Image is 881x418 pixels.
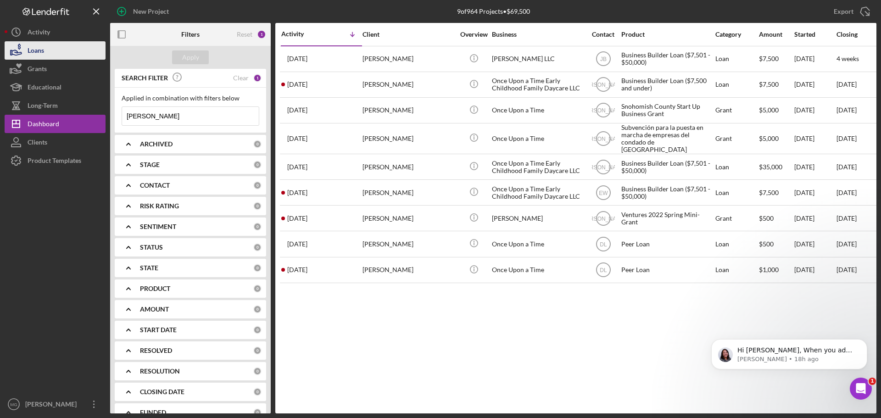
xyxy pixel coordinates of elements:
div: [PERSON_NAME] [362,258,454,282]
b: STAGE [140,161,160,168]
div: 0 [253,202,262,210]
div: $7,500 [759,180,793,205]
div: Business [492,31,584,38]
iframe: Intercom live chat [850,378,872,400]
div: Peer Loan [621,232,713,256]
text: JB [600,56,606,62]
div: Amount [759,31,793,38]
time: 2021-11-23 05:21 [287,240,307,248]
div: Once Upon a Time Early Childhood Family Daycare LLC [492,155,584,179]
div: [DATE] [794,155,836,179]
div: [DATE] [794,180,836,205]
div: Export [834,2,853,21]
div: [PERSON_NAME] [362,47,454,71]
b: RISK RATING [140,202,179,210]
b: STATE [140,264,158,272]
time: 2022-04-26 17:16 [287,215,307,222]
b: SEARCH FILTER [122,74,168,82]
time: [DATE] [836,189,857,196]
div: 9 of 964 Projects • $69,500 [457,8,530,15]
div: Once Upon a Time [492,258,584,282]
div: Activity [28,23,50,44]
time: [DATE] [836,266,857,273]
div: Once Upon a Time [492,98,584,123]
div: Loan [715,155,758,179]
time: [DATE] [836,214,857,222]
div: [PERSON_NAME] [362,206,454,230]
text: DL [600,241,607,248]
div: 0 [253,367,262,375]
b: AMOUNT [140,306,169,313]
time: 4 weeks [836,55,859,62]
time: 2025-08-01 02:11 [287,55,307,62]
div: Loan [715,258,758,282]
div: Dashboard [28,115,59,135]
div: Clients [28,133,47,154]
div: [PERSON_NAME] LLC [492,47,584,71]
div: Snohomish County Start Up Business Grant [621,98,713,123]
div: [PERSON_NAME] [492,206,584,230]
div: [PERSON_NAME] [362,98,454,123]
div: [PERSON_NAME] [362,124,454,153]
b: PRODUCT [140,285,170,292]
div: 0 [253,223,262,231]
div: 0 [253,161,262,169]
div: 1 [253,74,262,82]
a: Dashboard [5,115,106,133]
button: Export [825,2,876,21]
div: Once Upon a Time Early Childhood Family Daycare LLC [492,180,584,205]
div: Once Upon a Time [492,232,584,256]
div: Ventures 2022 Spring Mini-Grant [621,206,713,230]
a: Long-Term [5,96,106,115]
time: [DATE] [836,80,857,88]
div: [PERSON_NAME] [362,180,454,205]
div: Peer Loan [621,258,713,282]
div: Applied in combination with filters below [122,95,259,102]
div: 0 [253,243,262,251]
div: 0 [253,140,262,148]
button: MG[PERSON_NAME] [5,395,106,413]
div: Loan [715,72,758,97]
text: DL [600,267,607,273]
div: [DATE] [794,206,836,230]
div: $1,000 [759,258,793,282]
b: FUNDED [140,409,166,416]
div: 0 [253,326,262,334]
div: [DATE] [794,258,836,282]
time: 2024-07-14 21:12 [287,106,307,114]
button: Product Templates [5,151,106,170]
text: EW [599,189,608,196]
text: [PERSON_NAME] [580,136,626,142]
div: [PERSON_NAME] [362,72,454,97]
div: Reset [237,31,252,38]
text: [PERSON_NAME] [580,164,626,170]
div: 0 [253,346,262,355]
time: 2022-10-12 22:04 [287,163,307,171]
div: [DATE] [794,98,836,123]
time: [DATE] [836,134,857,142]
time: [DATE] [836,106,857,114]
div: Grant [715,124,758,153]
button: Clients [5,133,106,151]
div: [DATE] [794,232,836,256]
span: 1 [869,378,876,385]
b: SENTIMENT [140,223,176,230]
div: Product Templates [28,151,81,172]
div: Grants [28,60,47,80]
b: STATUS [140,244,163,251]
button: Educational [5,78,106,96]
div: 0 [253,284,262,293]
div: Started [794,31,836,38]
div: Apply [182,50,199,64]
div: Once Upon a Time [492,124,584,153]
div: $5,000 [759,124,793,153]
b: START DATE [140,326,177,334]
b: CLOSING DATE [140,388,184,396]
div: Loans [28,41,44,62]
text: [PERSON_NAME] [580,107,626,114]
